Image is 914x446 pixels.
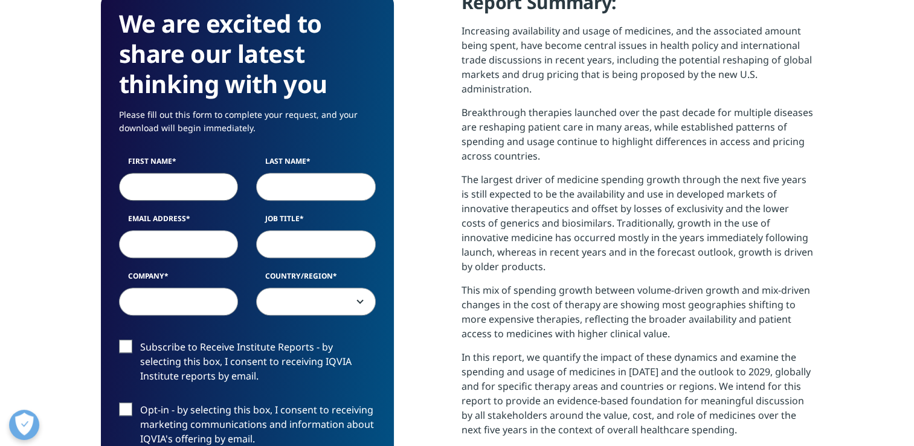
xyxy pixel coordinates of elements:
label: Last Name [256,156,376,173]
p: Increasing availability and usage of medicines, and the associated amount being spent, have becom... [462,24,814,105]
button: Otwórz Preferencje [9,410,39,440]
p: This mix of spending growth between volume-driven growth and mix-driven changes in the cost of th... [462,283,814,350]
label: Subscribe to Receive Institute Reports - by selecting this box, I consent to receiving IQVIA Inst... [119,340,376,390]
p: Please fill out this form to complete your request, and your download will begin immediately. [119,108,376,144]
label: First Name [119,156,239,173]
label: Company [119,271,239,288]
label: Job Title [256,213,376,230]
label: Country/Region [256,271,376,288]
p: The largest driver of medicine spending growth through the next five years is still expected to b... [462,172,814,283]
p: In this report, we quantify the impact of these dynamics and examine the spending and usage of me... [462,350,814,446]
h3: We are excited to share our latest thinking with you [119,8,376,99]
label: Email Address [119,213,239,230]
p: Breakthrough therapies launched over the past decade for multiple diseases are reshaping patient ... [462,105,814,172]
